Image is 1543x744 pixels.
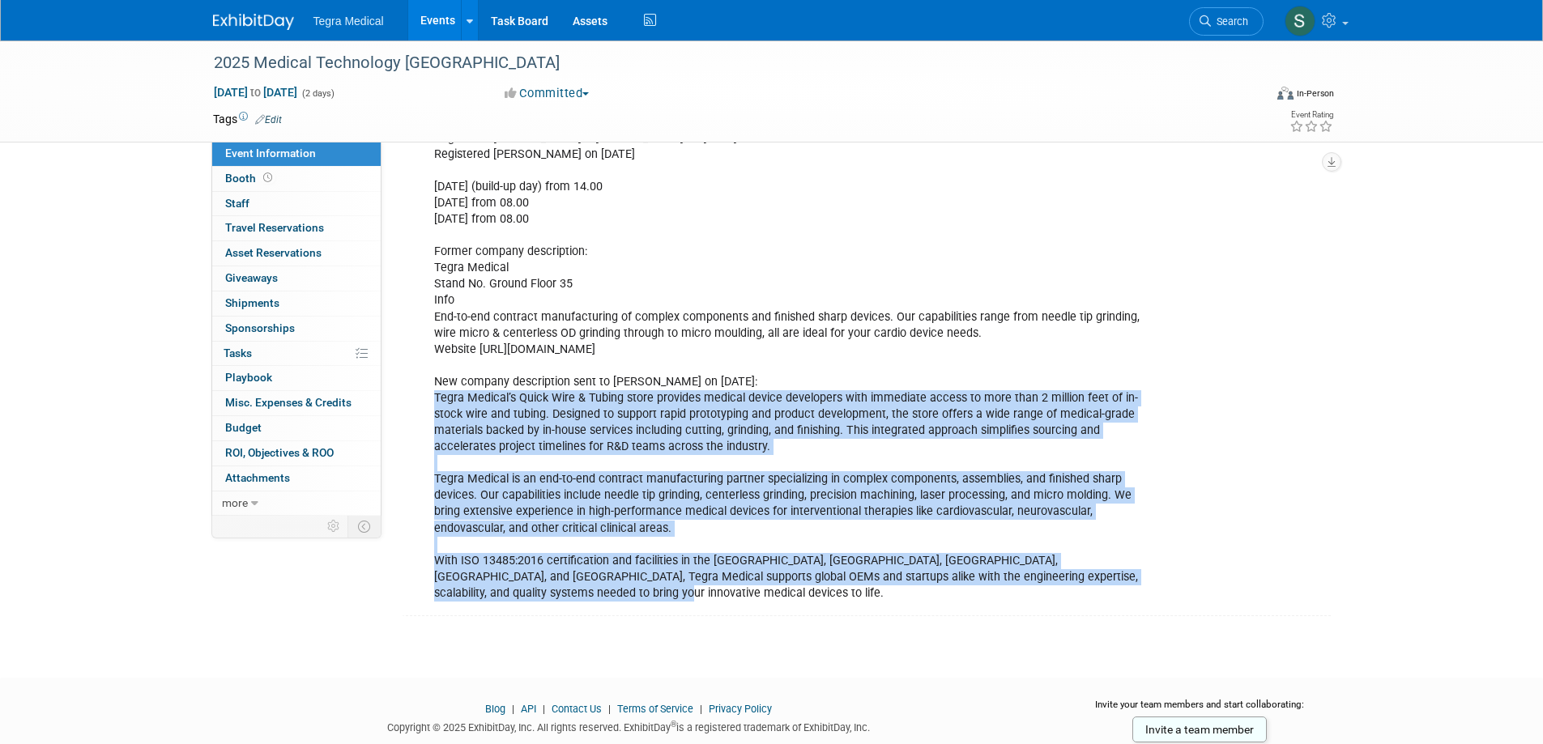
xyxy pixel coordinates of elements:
[212,342,381,366] a: Tasks
[213,111,282,127] td: Tags
[709,703,772,715] a: Privacy Policy
[1069,698,1331,722] div: Invite your team members and start collaborating:
[301,88,335,99] span: (2 days)
[213,14,294,30] img: ExhibitDay
[212,366,381,390] a: Playbook
[260,172,275,184] span: Booth not reserved yet
[347,516,381,537] td: Toggle Event Tabs
[212,291,381,316] a: Shipments
[213,85,298,100] span: [DATE] [DATE]
[225,271,278,284] span: Giveaways
[508,703,518,715] span: |
[604,703,615,715] span: |
[212,391,381,415] a: Misc. Expenses & Credits
[225,421,262,434] span: Budget
[225,321,295,334] span: Sponsorships
[212,466,381,491] a: Attachments
[1168,84,1335,108] div: Event Format
[1211,15,1248,28] span: Search
[225,246,322,259] span: Asset Reservations
[212,416,381,440] a: Budget
[1189,7,1264,36] a: Search
[212,142,381,166] a: Event Information
[212,167,381,191] a: Booth
[212,241,381,266] a: Asset Reservations
[248,86,263,99] span: to
[1296,87,1334,100] div: In-Person
[208,49,1239,78] div: 2025 Medical Technology [GEOGRAPHIC_DATA]
[225,221,324,234] span: Travel Reservations
[1289,111,1333,119] div: Event Rating
[212,441,381,466] a: ROI, Objectives & ROO
[552,703,602,715] a: Contact Us
[212,266,381,291] a: Giveaways
[222,496,248,509] span: more
[255,114,282,125] a: Edit
[213,716,1046,735] div: Copyright © 2025 ExhibitDay, Inc. All rights reserved. ExhibitDay is a registered trademark of Ex...
[696,703,706,715] span: |
[539,703,549,715] span: |
[225,296,279,309] span: Shipments
[225,371,272,384] span: Playbook
[225,172,275,185] span: Booth
[225,396,352,409] span: Misc. Expenses & Credits
[212,317,381,341] a: Sponsorships
[212,192,381,216] a: Staff
[225,446,334,459] span: ROI, Objectives & ROO
[225,197,249,210] span: Staff
[671,720,676,729] sup: ®
[1132,716,1267,742] a: Invite a team member
[1285,6,1315,36] img: Steve Marshall
[485,703,505,715] a: Blog
[224,346,252,359] span: Tasks
[617,703,693,715] a: Terms of Service
[225,471,290,484] span: Attachments
[313,15,384,28] span: Tegra Medical
[499,85,595,102] button: Committed
[521,703,536,715] a: API
[212,491,381,516] a: more
[212,216,381,240] a: Travel Reservations
[225,147,316,159] span: Event Information
[1277,87,1294,100] img: Format-Inperson.png
[320,516,348,537] td: Personalize Event Tab Strip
